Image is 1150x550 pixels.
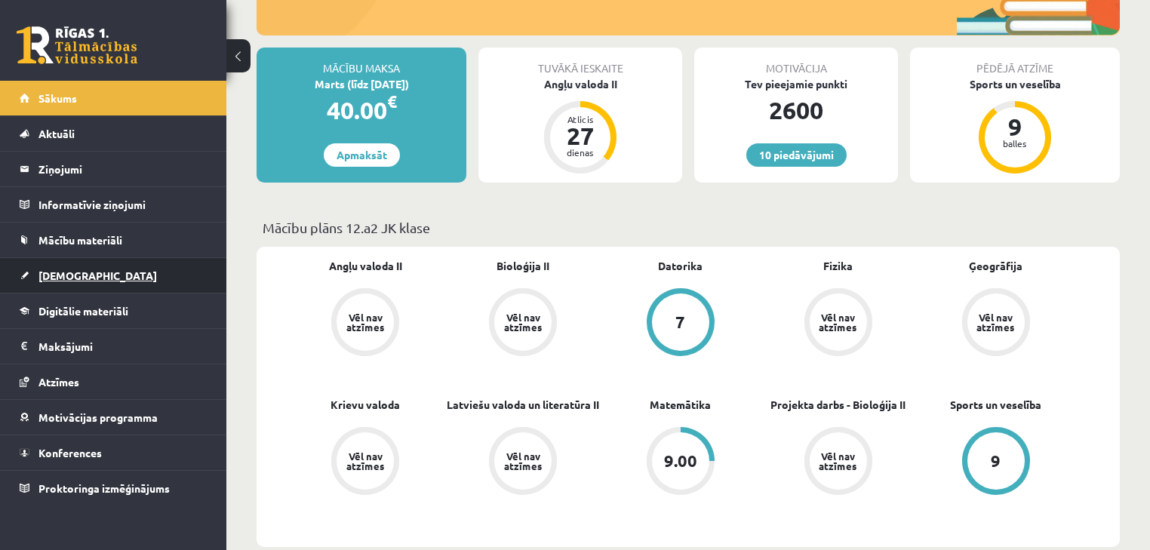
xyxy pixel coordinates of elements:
legend: Ziņojumi [38,152,208,186]
div: Vēl nav atzīmes [344,451,386,471]
a: Vēl nav atzīmes [444,288,602,359]
div: 7 [675,314,685,330]
a: Vēl nav atzīmes [759,427,917,498]
a: Sākums [20,81,208,115]
a: Informatīvie ziņojumi [20,187,208,222]
div: Pēdējā atzīme [910,48,1120,76]
a: Aktuāli [20,116,208,151]
a: Bioloģija II [497,258,549,274]
a: Sports un veselība 9 balles [910,76,1120,176]
a: Vēl nav atzīmes [444,427,602,498]
legend: Maksājumi [38,329,208,364]
a: Krievu valoda [331,397,400,413]
span: Aktuāli [38,127,75,140]
div: Sports un veselība [910,76,1120,92]
a: Digitālie materiāli [20,293,208,328]
div: 9.00 [664,453,697,469]
div: Vēl nav atzīmes [817,312,859,332]
a: 10 piedāvājumi [746,143,847,167]
a: Rīgas 1. Tālmācības vidusskola [17,26,137,64]
div: balles [992,139,1038,148]
a: Angļu valoda II Atlicis 27 dienas [478,76,682,176]
span: Mācību materiāli [38,233,122,247]
a: Datorika [658,258,703,274]
a: Mācību materiāli [20,223,208,257]
a: [DEMOGRAPHIC_DATA] [20,258,208,293]
a: Konferences [20,435,208,470]
div: 9 [991,453,1001,469]
a: Vēl nav atzīmes [917,288,1075,359]
div: 40.00 [257,92,466,128]
a: Angļu valoda II [329,258,402,274]
a: Vēl nav atzīmes [287,427,444,498]
div: Motivācija [694,48,898,76]
a: Ziņojumi [20,152,208,186]
div: 9 [992,115,1038,139]
a: Sports un veselība [950,397,1041,413]
div: Vēl nav atzīmes [502,451,544,471]
a: Vēl nav atzīmes [287,288,444,359]
a: Matemātika [650,397,711,413]
a: Motivācijas programma [20,400,208,435]
span: [DEMOGRAPHIC_DATA] [38,269,157,282]
div: Tuvākā ieskaite [478,48,682,76]
a: 9 [917,427,1075,498]
div: Angļu valoda II [478,76,682,92]
span: Atzīmes [38,375,79,389]
span: Sākums [38,91,77,105]
div: Vēl nav atzīmes [817,451,859,471]
span: Motivācijas programma [38,410,158,424]
a: Ģeogrāfija [969,258,1022,274]
span: € [387,91,397,112]
a: Atzīmes [20,364,208,399]
div: Tev pieejamie punkti [694,76,898,92]
a: 7 [602,288,760,359]
legend: Informatīvie ziņojumi [38,187,208,222]
div: Atlicis [558,115,603,124]
div: 27 [558,124,603,148]
a: Maksājumi [20,329,208,364]
div: Vēl nav atzīmes [502,312,544,332]
div: Vēl nav atzīmes [975,312,1017,332]
a: Proktoringa izmēģinājums [20,471,208,505]
a: 9.00 [602,427,760,498]
a: Apmaksāt [324,143,400,167]
span: Konferences [38,446,102,459]
a: Fizika [823,258,853,274]
div: Vēl nav atzīmes [344,312,386,332]
span: Proktoringa izmēģinājums [38,481,170,495]
div: 2600 [694,92,898,128]
a: Projekta darbs - Bioloģija II [770,397,906,413]
div: Mācību maksa [257,48,466,76]
span: Digitālie materiāli [38,304,128,318]
a: Latviešu valoda un literatūra II [447,397,599,413]
div: Marts (līdz [DATE]) [257,76,466,92]
p: Mācību plāns 12.a2 JK klase [263,217,1114,238]
div: dienas [558,148,603,157]
a: Vēl nav atzīmes [759,288,917,359]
